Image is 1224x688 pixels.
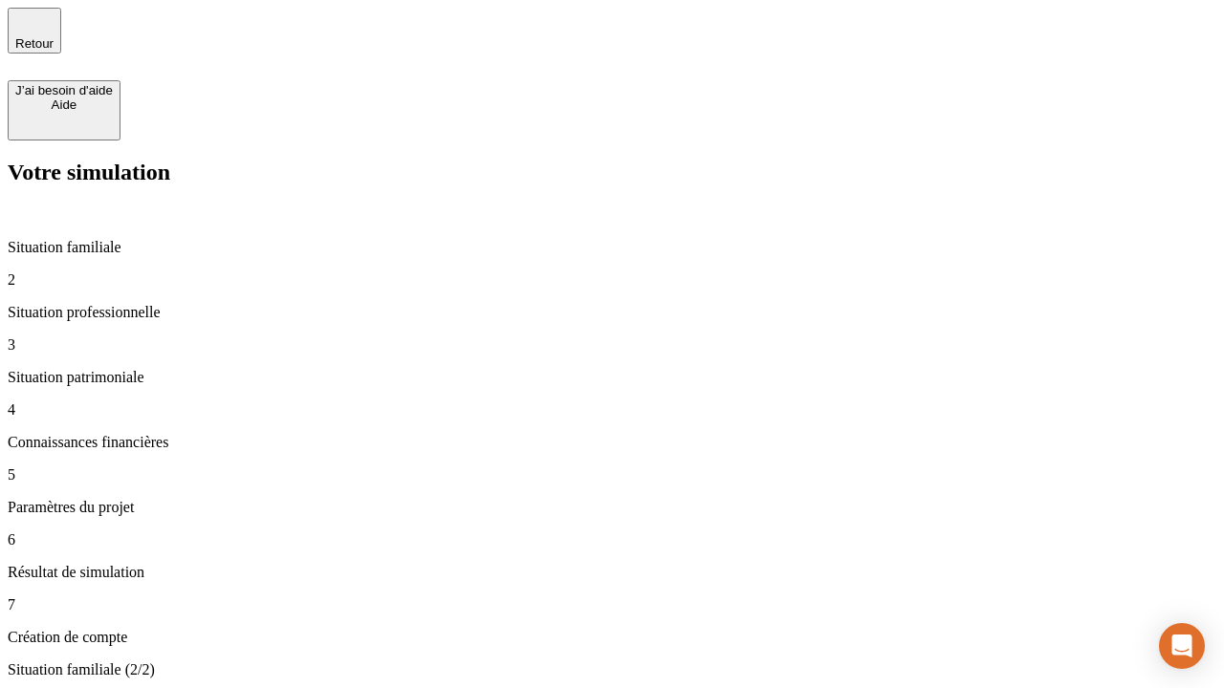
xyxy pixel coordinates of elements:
[8,369,1216,386] p: Situation patrimoniale
[8,466,1216,484] p: 5
[15,36,54,51] span: Retour
[8,661,1216,678] p: Situation familiale (2/2)
[8,304,1216,321] p: Situation professionnelle
[8,531,1216,548] p: 6
[8,629,1216,646] p: Création de compte
[1159,623,1205,669] div: Open Intercom Messenger
[8,336,1216,354] p: 3
[8,271,1216,289] p: 2
[8,239,1216,256] p: Situation familiale
[8,564,1216,581] p: Résultat de simulation
[8,80,120,140] button: J’ai besoin d'aideAide
[8,160,1216,185] h2: Votre simulation
[15,83,113,97] div: J’ai besoin d'aide
[8,401,1216,419] p: 4
[8,434,1216,451] p: Connaissances financières
[15,97,113,112] div: Aide
[8,8,61,54] button: Retour
[8,596,1216,613] p: 7
[8,499,1216,516] p: Paramètres du projet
